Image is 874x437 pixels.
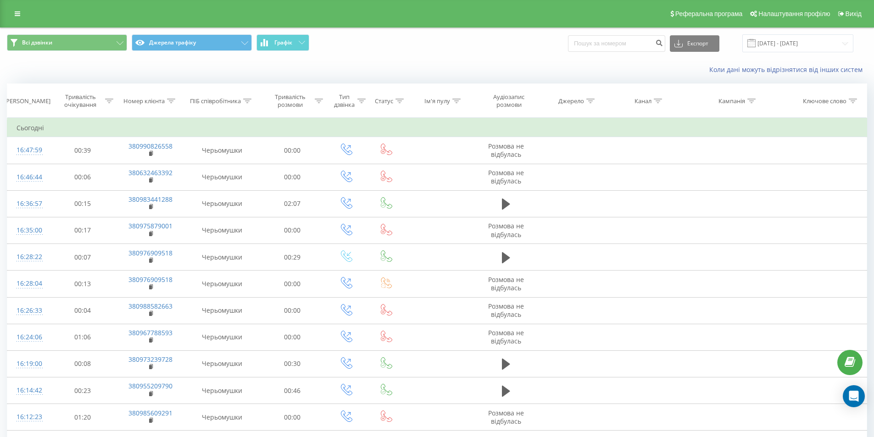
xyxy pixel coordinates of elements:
[50,350,116,377] td: 00:08
[259,350,326,377] td: 00:30
[675,10,743,17] span: Реферальна програма
[558,97,584,105] div: Джерело
[58,93,103,109] div: Тривалість очікування
[22,39,52,46] span: Всі дзвінки
[50,377,116,404] td: 00:23
[128,168,173,177] a: 380632463392
[128,195,173,204] a: 380983441288
[259,377,326,404] td: 00:46
[185,271,259,297] td: Черьомушки
[128,328,173,337] a: 380967788593
[17,221,40,239] div: 16:35:00
[488,328,524,345] span: Розмова не відбулась
[259,164,326,190] td: 00:00
[185,137,259,164] td: Черьомушки
[259,271,326,297] td: 00:00
[843,385,865,407] div: Open Intercom Messenger
[128,382,173,390] a: 380955209790
[128,275,173,284] a: 380976909518
[17,195,40,213] div: 16:36:57
[803,97,846,105] div: Ключове слово
[670,35,719,52] button: Експорт
[17,168,40,186] div: 16:46:44
[488,142,524,159] span: Розмова не відбулась
[50,271,116,297] td: 00:13
[274,39,292,46] span: Графік
[424,97,450,105] div: Ім'я пулу
[50,324,116,350] td: 01:06
[758,10,830,17] span: Налаштування профілю
[259,137,326,164] td: 00:00
[259,244,326,271] td: 00:29
[17,328,40,346] div: 16:24:06
[488,409,524,426] span: Розмова не відбулась
[50,244,116,271] td: 00:07
[718,97,745,105] div: Кампанія
[17,355,40,373] div: 16:19:00
[50,164,116,190] td: 00:06
[128,302,173,310] a: 380988582663
[7,119,867,137] td: Сьогодні
[128,221,173,230] a: 380975879001
[50,404,116,431] td: 01:20
[50,297,116,324] td: 00:04
[17,248,40,266] div: 16:28:22
[488,275,524,292] span: Розмова не відбулась
[259,217,326,243] td: 00:00
[185,297,259,324] td: Черьомушки
[259,190,326,217] td: 02:07
[123,97,165,105] div: Номер клієнта
[185,164,259,190] td: Черьомушки
[17,382,40,399] div: 16:14:42
[488,221,524,238] span: Розмова не відбулась
[185,404,259,431] td: Черьомушки
[50,137,116,164] td: 00:39
[185,217,259,243] td: Черьомушки
[267,93,313,109] div: Тривалість розмови
[256,34,309,51] button: Графік
[568,35,665,52] input: Пошук за номером
[50,190,116,217] td: 00:15
[50,217,116,243] td: 00:17
[185,190,259,217] td: Черьомушки
[846,10,862,17] span: Вихід
[17,302,40,320] div: 16:26:33
[185,350,259,377] td: Черьомушки
[7,34,127,51] button: Всі дзвінки
[185,377,259,404] td: Черьомушки
[259,404,326,431] td: 00:00
[259,297,326,324] td: 00:00
[132,34,252,51] button: Джерела трафіку
[17,275,40,293] div: 16:28:04
[635,97,651,105] div: Канал
[488,302,524,319] span: Розмова не відбулась
[190,97,241,105] div: ПІБ співробітника
[128,249,173,257] a: 380976909518
[259,324,326,350] td: 00:00
[375,97,393,105] div: Статус
[185,244,259,271] td: Черьомушки
[128,142,173,150] a: 380990826558
[17,408,40,426] div: 16:12:23
[128,409,173,417] a: 380985609291
[334,93,355,109] div: Тип дзвінка
[17,141,40,159] div: 16:47:59
[128,355,173,364] a: 380973239728
[482,93,535,109] div: Аудіозапис розмови
[185,324,259,350] td: Черьомушки
[488,168,524,185] span: Розмова не відбулась
[4,97,50,105] div: [PERSON_NAME]
[709,65,867,74] a: Коли дані можуть відрізнятися вiд інших систем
